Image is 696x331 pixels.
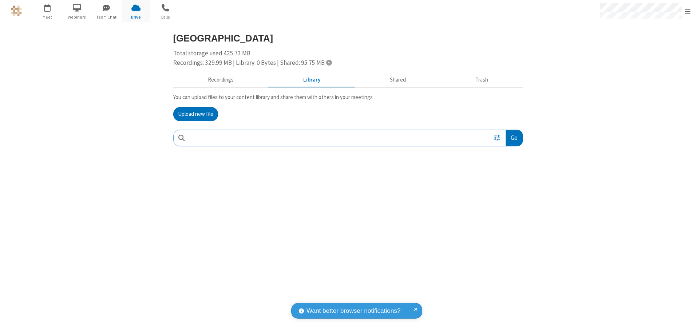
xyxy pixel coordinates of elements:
[269,73,355,87] button: Content library
[173,73,269,87] button: Recorded meetings
[93,14,120,20] span: Team Chat
[173,49,523,67] div: Total storage used 425.73 MB
[307,306,400,316] span: Want better browser notifications?
[173,107,218,122] button: Upload new file
[34,14,61,20] span: Meet
[173,58,523,68] div: Recordings: 329.99 MB | Library: 0 Bytes | Shared: 95.75 MB
[173,33,523,43] h3: [GEOGRAPHIC_DATA]
[11,5,22,16] img: QA Selenium DO NOT DELETE OR CHANGE
[152,14,179,20] span: Calls
[506,130,522,146] button: Go
[122,14,150,20] span: Drive
[326,59,332,66] span: Totals displayed include files that have been moved to the trash.
[355,73,441,87] button: Shared during meetings
[63,14,91,20] span: Webinars
[173,93,523,102] p: You can upload files to your content library and share them with others in your meetings
[441,73,523,87] button: Trash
